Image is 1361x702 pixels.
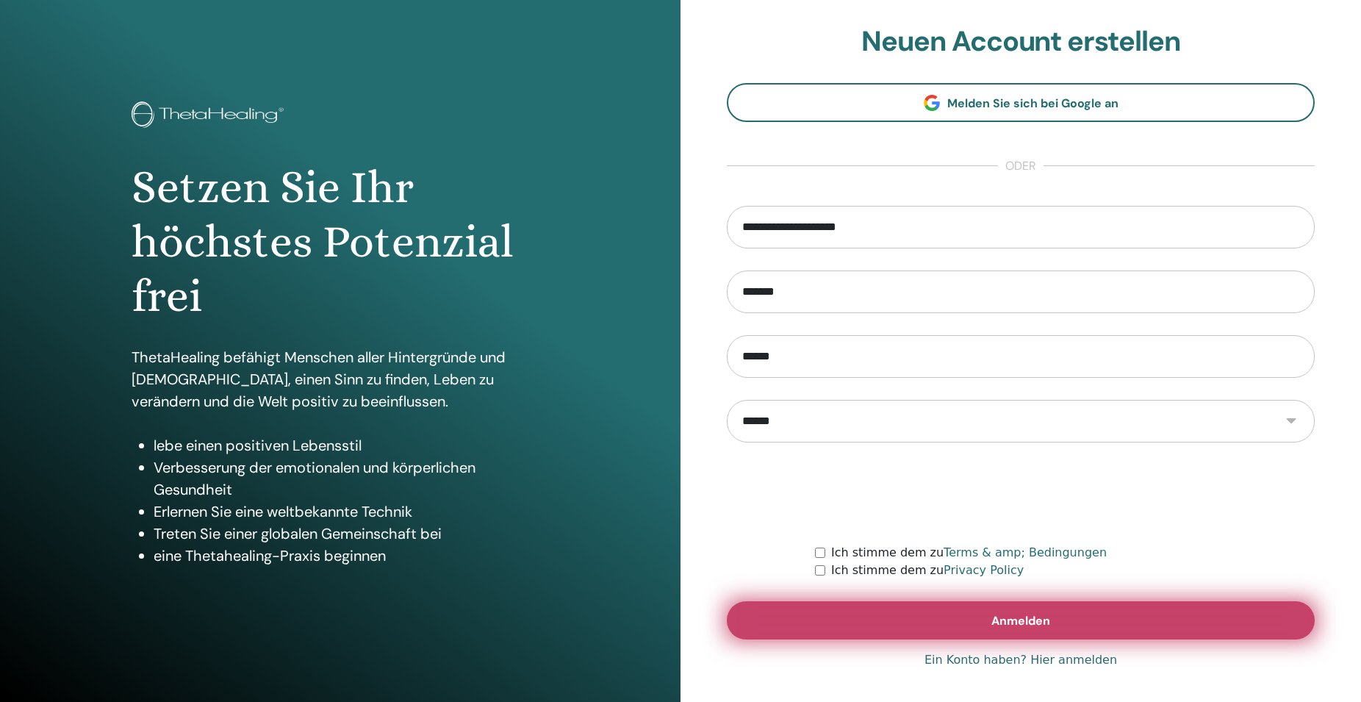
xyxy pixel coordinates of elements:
[727,83,1315,122] a: Melden Sie sich bei Google an
[154,434,548,456] li: lebe einen positiven Lebensstil
[831,562,1024,579] label: Ich stimme dem zu
[909,465,1132,522] iframe: reCAPTCHA
[132,346,548,412] p: ThetaHealing befähigt Menschen aller Hintergründe und [DEMOGRAPHIC_DATA], einen Sinn zu finden, L...
[154,501,548,523] li: Erlernen Sie eine weltbekannte Technik
[154,456,548,501] li: Verbesserung der emotionalen und körperlichen Gesundheit
[154,523,548,545] li: Treten Sie einer globalen Gemeinschaft bei
[924,651,1117,669] a: Ein Konto haben? Hier anmelden
[132,160,548,324] h1: Setzen Sie Ihr höchstes Potenzial frei
[947,96,1118,111] span: Melden Sie sich bei Google an
[727,25,1315,59] h2: Neuen Account erstellen
[831,544,1107,562] label: Ich stimme dem zu
[991,613,1050,628] span: Anmelden
[998,157,1044,175] span: oder
[944,563,1024,577] a: Privacy Policy
[154,545,548,567] li: eine Thetahealing-Praxis beginnen
[727,601,1315,640] button: Anmelden
[944,545,1107,559] a: Terms & amp; Bedingungen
